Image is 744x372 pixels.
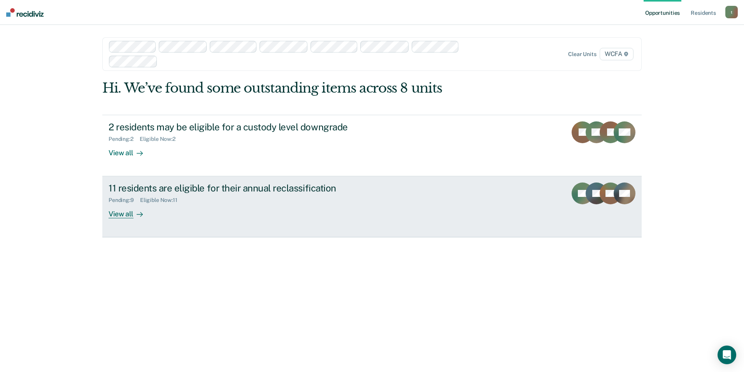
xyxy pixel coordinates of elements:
div: Eligible Now : 2 [140,136,182,142]
span: WCFA [600,48,633,60]
div: Pending : 9 [109,197,140,204]
div: 11 residents are eligible for their annual reclassification [109,182,382,194]
a: 11 residents are eligible for their annual reclassificationPending:9Eligible Now:11View all [102,176,642,237]
div: Open Intercom Messenger [718,346,736,364]
div: Clear units [568,51,597,58]
img: Recidiviz [6,8,44,17]
div: View all [109,204,152,219]
button: t [725,6,738,18]
div: View all [109,142,152,157]
div: Pending : 2 [109,136,140,142]
div: Eligible Now : 11 [140,197,184,204]
a: 2 residents may be eligible for a custody level downgradePending:2Eligible Now:2View all [102,115,642,176]
div: Hi. We’ve found some outstanding items across 8 units [102,80,534,96]
div: 2 residents may be eligible for a custody level downgrade [109,121,382,133]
